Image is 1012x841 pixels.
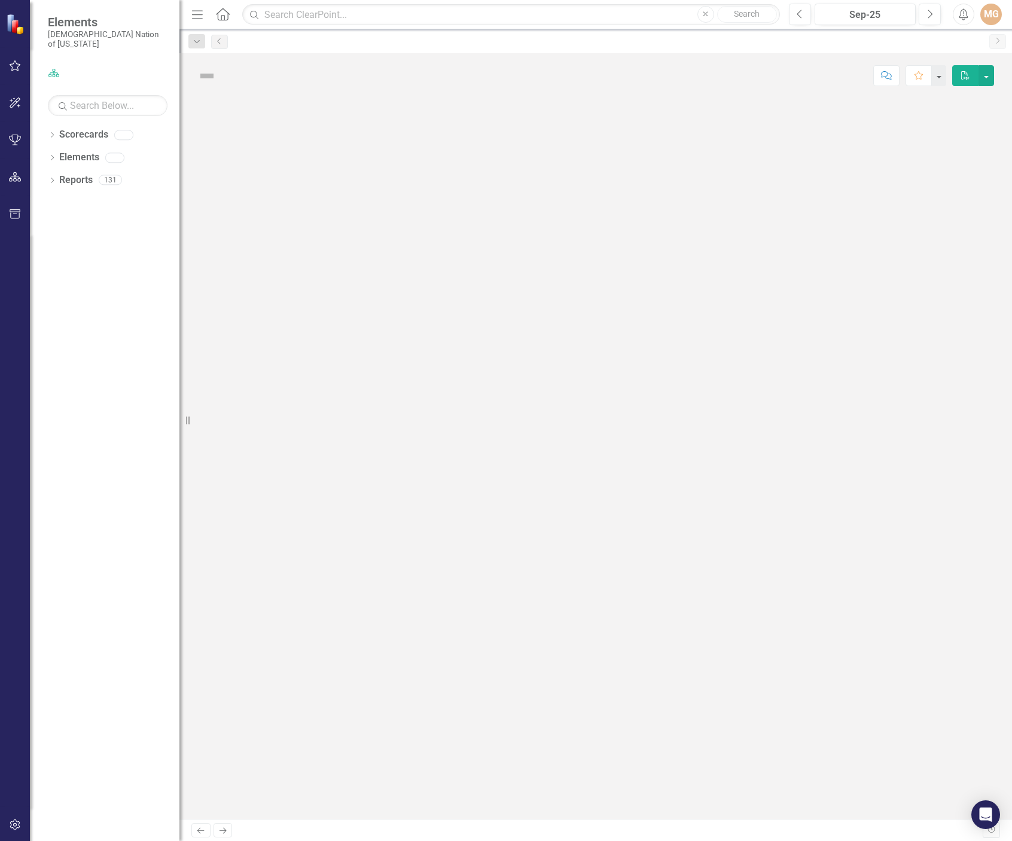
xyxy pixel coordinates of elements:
div: 131 [99,175,122,185]
a: Scorecards [59,128,108,142]
button: Search [717,6,777,23]
span: Search [734,9,760,19]
img: Not Defined [197,66,217,86]
a: Elements [59,151,99,164]
div: Sep-25 [819,8,912,22]
div: Open Intercom Messenger [971,800,1000,829]
a: Reports [59,173,93,187]
input: Search Below... [48,95,167,116]
button: MG [980,4,1002,25]
input: Search ClearPoint... [242,4,780,25]
small: [DEMOGRAPHIC_DATA] Nation of [US_STATE] [48,29,167,49]
span: Elements [48,15,167,29]
img: ClearPoint Strategy [6,14,27,35]
button: Sep-25 [815,4,916,25]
